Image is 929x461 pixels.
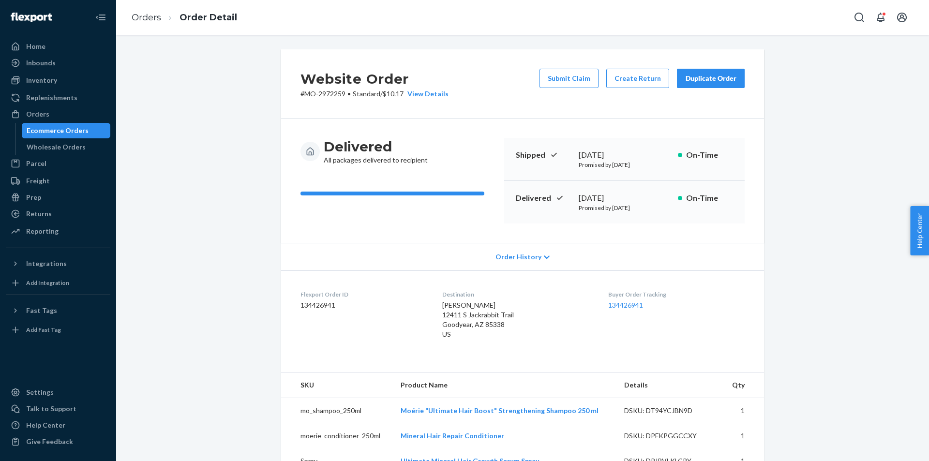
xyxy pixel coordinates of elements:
[910,206,929,255] button: Help Center
[516,149,571,161] p: Shipped
[6,417,110,433] a: Help Center
[404,89,449,99] button: View Details
[6,90,110,105] a: Replenishments
[6,106,110,122] a: Orders
[6,173,110,189] a: Freight
[26,404,76,414] div: Talk to Support
[6,275,110,291] a: Add Integration
[579,193,670,204] div: [DATE]
[624,431,715,441] div: DSKU: DPFKPGGCCXY
[6,73,110,88] a: Inventory
[22,123,111,138] a: Ecommerce Orders
[26,109,49,119] div: Orders
[91,8,110,27] button: Close Navigation
[6,55,110,71] a: Inbounds
[892,8,912,27] button: Open account menu
[686,149,733,161] p: On-Time
[442,301,514,338] span: [PERSON_NAME] 12411 S Jackrabbit Trail Goodyear, AZ 85338 US
[300,300,427,310] dd: 134426941
[539,69,599,88] button: Submit Claim
[722,398,764,424] td: 1
[401,406,599,415] a: Moérie "Ultimate Hair Boost" Strengthening Shampoo 250 ml
[324,138,428,165] div: All packages delivered to recipient
[26,279,69,287] div: Add Integration
[722,423,764,448] td: 1
[124,3,245,32] ol: breadcrumbs
[26,209,52,219] div: Returns
[608,301,643,309] a: 134426941
[6,206,110,222] a: Returns
[722,372,764,398] th: Qty
[6,156,110,171] a: Parcel
[624,406,715,416] div: DSKU: DT94YCJBN9D
[516,193,571,204] p: Delivered
[26,93,77,103] div: Replenishments
[26,42,45,51] div: Home
[26,387,54,397] div: Settings
[26,437,73,446] div: Give Feedback
[26,176,50,186] div: Freight
[616,372,723,398] th: Details
[608,290,745,298] dt: Buyer Order Tracking
[6,223,110,239] a: Reporting
[606,69,669,88] button: Create Return
[27,126,89,135] div: Ecommerce Orders
[495,252,541,262] span: Order History
[6,303,110,318] button: Fast Tags
[677,69,745,88] button: Duplicate Order
[6,256,110,271] button: Integrations
[6,322,110,338] a: Add Fast Tag
[300,69,449,89] h2: Website Order
[686,193,733,204] p: On-Time
[324,138,428,155] h3: Delivered
[579,149,670,161] div: [DATE]
[281,423,393,448] td: moerie_conditioner_250ml
[22,139,111,155] a: Wholesale Orders
[6,39,110,54] a: Home
[579,204,670,212] p: Promised by [DATE]
[6,385,110,400] a: Settings
[347,89,351,98] span: •
[26,306,57,315] div: Fast Tags
[26,259,67,268] div: Integrations
[132,12,161,23] a: Orders
[353,89,380,98] span: Standard
[26,58,56,68] div: Inbounds
[300,89,449,99] p: # MO-2972259 / $10.17
[6,401,110,416] a: Talk to Support
[26,159,46,168] div: Parcel
[685,74,736,83] div: Duplicate Order
[442,290,592,298] dt: Destination
[26,420,65,430] div: Help Center
[26,226,59,236] div: Reporting
[26,75,57,85] div: Inventory
[393,372,616,398] th: Product Name
[579,161,670,169] p: Promised by [DATE]
[26,193,41,202] div: Prep
[281,372,393,398] th: SKU
[850,8,869,27] button: Open Search Box
[27,142,86,152] div: Wholesale Orders
[281,398,393,424] td: mo_shampoo_250ml
[26,326,61,334] div: Add Fast Tag
[300,290,427,298] dt: Flexport Order ID
[180,12,237,23] a: Order Detail
[11,13,52,22] img: Flexport logo
[871,8,890,27] button: Open notifications
[6,190,110,205] a: Prep
[6,434,110,449] button: Give Feedback
[401,431,504,440] a: Mineral Hair Repair Conditioner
